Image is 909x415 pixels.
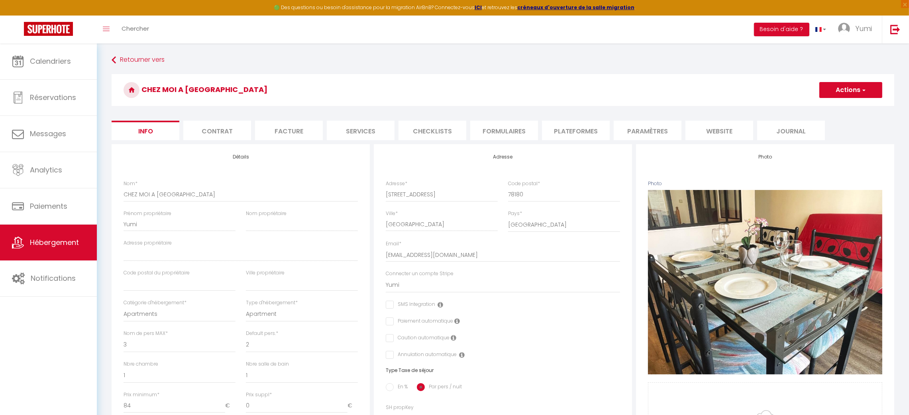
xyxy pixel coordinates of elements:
[122,24,149,33] span: Chercher
[425,383,462,392] label: Par pers / nuit
[183,121,251,140] li: Contrat
[508,180,540,188] label: Code postal
[386,240,401,248] label: Email
[890,24,900,34] img: logout
[470,121,538,140] li: Formulaires
[112,121,179,140] li: Info
[386,270,454,278] label: Connecter un compte Stripe
[124,154,358,160] h4: Détails
[124,360,158,368] label: Nbre chambre
[348,399,358,413] span: €
[246,269,285,277] label: Ville propriétaire
[225,399,236,413] span: €
[394,317,453,326] label: Paiement automatique
[124,330,168,337] label: Nom de pers MAX
[31,273,76,283] span: Notifications
[399,121,466,140] li: Checklists
[30,201,67,211] span: Paiements
[832,16,882,43] a: ... Yumi
[246,299,298,307] label: Type d'hébergement
[124,180,137,188] label: Nom
[386,404,414,411] label: SH propKey
[30,237,79,247] span: Hébergement
[327,121,395,140] li: Services
[246,330,278,337] label: Default pers.
[855,23,872,33] span: Yumi
[30,129,66,139] span: Messages
[475,4,482,11] a: ICI
[508,210,522,217] label: Pays
[648,154,882,160] h4: Photo
[394,334,450,343] label: Caution automatique
[30,56,71,66] span: Calendriers
[757,121,825,140] li: Journal
[124,239,172,247] label: Adresse propriétaire
[517,4,634,11] a: créneaux d'ouverture de la salle migration
[24,22,73,36] img: Super Booking
[246,210,287,217] label: Nom propriétaire
[30,165,62,175] span: Analytics
[386,210,398,217] label: Ville
[648,180,662,188] label: Photo
[30,92,76,102] span: Réservations
[124,391,159,399] label: Prix minimum
[754,23,809,36] button: Besoin d'aide ?
[246,360,289,368] label: Nbre salle de bain
[112,53,894,67] a: Retourner vers
[394,383,408,392] label: En %
[124,299,187,307] label: Catégorie d'hébergement
[838,23,850,35] img: ...
[124,269,190,277] label: Code postal du propriétaire
[386,368,620,373] h6: Type Taxe de séjour
[386,180,407,188] label: Adresse
[819,82,882,98] button: Actions
[116,16,155,43] a: Chercher
[255,121,323,140] li: Facture
[124,210,171,217] label: Prénom propriétaire
[614,121,681,140] li: Paramètres
[6,3,30,27] button: Ouvrir le widget de chat LiveChat
[112,74,894,106] h3: CHEZ MOI A [GEOGRAPHIC_DATA]
[685,121,753,140] li: website
[386,154,620,160] h4: Adresse
[542,121,610,140] li: Plateformes
[246,391,272,399] label: Prix suppl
